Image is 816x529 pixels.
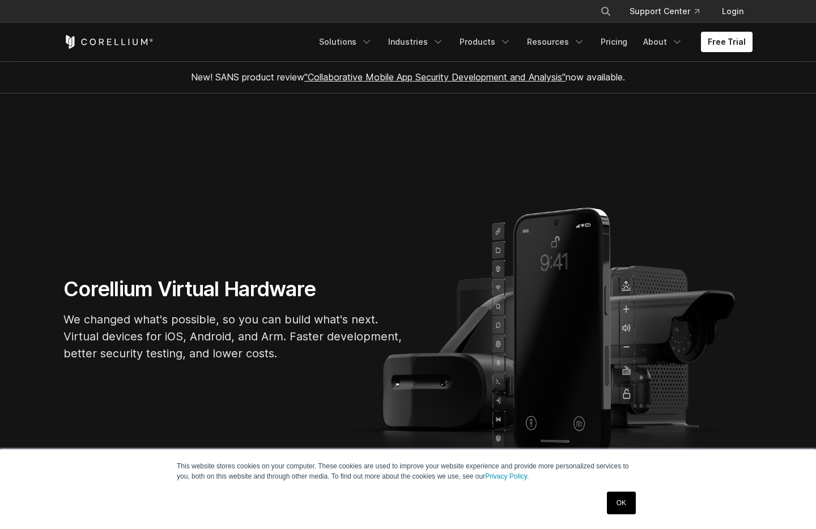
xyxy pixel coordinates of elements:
[312,32,753,52] div: Navigation Menu
[63,311,403,362] p: We changed what's possible, so you can build what's next. Virtual devices for iOS, Android, and A...
[304,71,566,83] a: "Collaborative Mobile App Security Development and Analysis"
[177,461,639,481] p: This website stores cookies on your computer. These cookies are used to improve your website expe...
[63,276,403,302] h1: Corellium Virtual Hardware
[520,32,592,52] a: Resources
[312,32,379,52] a: Solutions
[586,1,753,22] div: Navigation Menu
[596,1,616,22] button: Search
[63,35,154,49] a: Corellium Home
[485,472,529,480] a: Privacy Policy.
[453,32,518,52] a: Products
[636,32,690,52] a: About
[620,1,708,22] a: Support Center
[607,492,636,514] a: OK
[713,1,753,22] a: Login
[191,71,625,83] span: New! SANS product review now available.
[381,32,450,52] a: Industries
[701,32,753,52] a: Free Trial
[594,32,634,52] a: Pricing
